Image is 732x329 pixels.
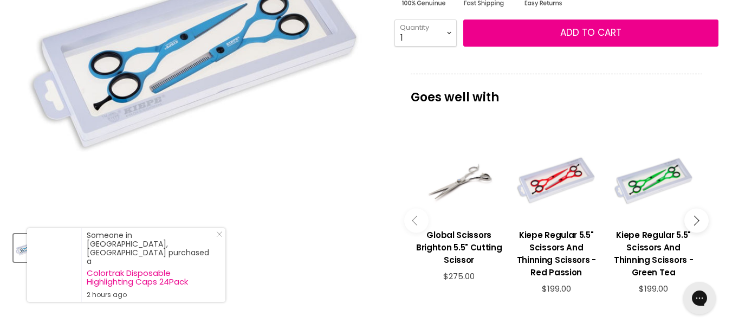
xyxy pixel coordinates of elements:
h3: Global Scissors Brighton 5.5" Cutting Scissor [416,229,502,266]
iframe: Gorgias live chat messenger [678,278,721,318]
span: $199.00 [639,283,668,294]
div: Someone in [GEOGRAPHIC_DATA], [GEOGRAPHIC_DATA] purchased a [87,231,215,299]
a: Close Notification [212,231,223,242]
h3: Kiepe Regular 5.5" Scissors And Thinning Scissors - Red Passion [513,229,599,279]
p: Goes well with [411,74,702,109]
button: Kiepe Regular 5.5" Scissors And Thinning Scissors - Blue Ocean [14,234,41,262]
h3: Kiepe Regular 5.5" Scissors And Thinning Scissors - Green Tea [610,229,696,279]
button: Add to cart [463,20,718,47]
small: 2 hours ago [87,291,215,299]
a: Colortrak Disposable Highlighting Caps 24Pack [87,269,215,286]
span: Add to cart [560,26,621,39]
a: Visit product page [27,228,81,302]
div: Product thumbnails [12,231,378,262]
a: View product:Global Scissors Brighton 5.5 [416,221,502,272]
a: View product:Kiepe Regular 5.5 [513,221,599,284]
svg: Close Icon [216,231,223,237]
img: Kiepe Regular 5.5" Scissors And Thinning Scissors - Blue Ocean [15,235,40,261]
select: Quantity [394,20,457,47]
span: $199.00 [542,283,571,294]
span: $275.00 [443,270,475,282]
a: View product:Kiepe Regular 5.5 [610,221,696,284]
